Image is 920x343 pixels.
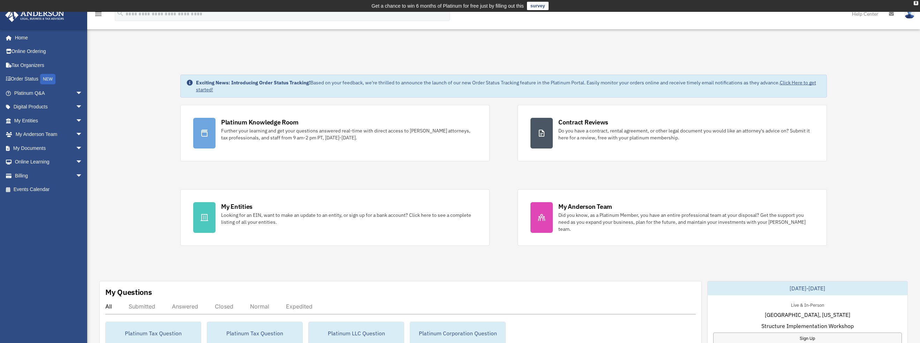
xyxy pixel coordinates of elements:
div: All [105,303,112,310]
div: Contract Reviews [558,118,608,127]
div: My Anderson Team [558,202,612,211]
div: Normal [250,303,269,310]
a: My Documentsarrow_drop_down [5,141,93,155]
span: arrow_drop_down [76,155,90,169]
div: Looking for an EIN, want to make an update to an entity, or sign up for a bank account? Click her... [221,212,477,226]
a: Events Calendar [5,183,93,197]
span: arrow_drop_down [76,86,90,100]
span: arrow_drop_down [76,128,90,142]
div: Did you know, as a Platinum Member, you have an entire professional team at your disposal? Get th... [558,212,814,233]
a: My Entitiesarrow_drop_down [5,114,93,128]
a: My Entities Looking for an EIN, want to make an update to an entity, or sign up for a bank accoun... [180,189,490,246]
div: My Entities [221,202,252,211]
img: Anderson Advisors Platinum Portal [3,8,66,22]
div: Closed [215,303,233,310]
div: Do you have a contract, rental agreement, or other legal document you would like an attorney's ad... [558,127,814,141]
div: Expedited [286,303,312,310]
i: search [116,9,124,17]
div: close [914,1,918,5]
a: menu [94,12,103,18]
div: NEW [40,74,55,84]
a: Digital Productsarrow_drop_down [5,100,93,114]
a: Order StatusNEW [5,72,93,86]
a: My Anderson Team Did you know, as a Platinum Member, you have an entire professional team at your... [518,189,827,246]
div: Based on your feedback, we're thrilled to announce the launch of our new Order Status Tracking fe... [196,79,821,93]
span: arrow_drop_down [76,100,90,114]
a: Home [5,31,90,45]
span: arrow_drop_down [76,169,90,183]
a: Click Here to get started! [196,79,816,93]
i: menu [94,10,103,18]
span: Structure Implementation Workshop [761,322,854,330]
div: Further your learning and get your questions answered real-time with direct access to [PERSON_NAM... [221,127,477,141]
div: [DATE]-[DATE] [708,281,908,295]
a: Online Ordering [5,45,93,59]
div: Platinum Knowledge Room [221,118,299,127]
a: Contract Reviews Do you have a contract, rental agreement, or other legal document you would like... [518,105,827,161]
span: arrow_drop_down [76,114,90,128]
strong: Exciting News: Introducing Order Status Tracking! [196,79,310,86]
div: Get a chance to win 6 months of Platinum for free just by filling out this [371,2,524,10]
span: [GEOGRAPHIC_DATA], [US_STATE] [765,311,850,319]
a: Tax Organizers [5,58,93,72]
div: My Questions [105,287,152,297]
a: Online Learningarrow_drop_down [5,155,93,169]
span: arrow_drop_down [76,141,90,155]
a: Platinum Knowledge Room Further your learning and get your questions answered real-time with dire... [180,105,490,161]
a: Billingarrow_drop_down [5,169,93,183]
div: Answered [172,303,198,310]
a: survey [527,2,549,10]
img: User Pic [904,9,915,19]
a: My Anderson Teamarrow_drop_down [5,128,93,142]
a: Platinum Q&Aarrow_drop_down [5,86,93,100]
div: Submitted [129,303,155,310]
div: Live & In-Person [785,301,830,308]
